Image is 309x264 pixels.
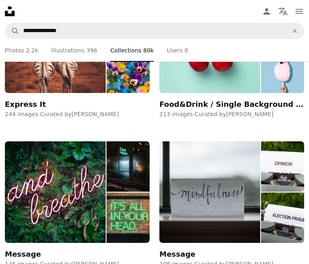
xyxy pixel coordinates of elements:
[5,249,41,259] div: Message
[87,46,98,55] span: 396
[5,6,15,16] a: Home — Unsplash
[5,141,150,258] a: Message
[5,100,46,109] div: Express It
[261,43,304,93] img: photo-1544220828-1becb7f7b284
[51,39,97,62] a: Illustrations 396
[107,43,150,93] img: photo-1716370378359-0810671ef8f3
[107,141,150,192] img: photo-1523568114750-b593de7df18f
[5,110,150,119] div: 244 images · Curated by [PERSON_NAME]
[261,141,304,192] img: photo-1598363431659-330370aaaa7b
[159,141,260,242] img: photo-1499728603263-13726abce5fd
[167,39,188,62] a: Users 0
[286,23,304,39] button: Clear
[275,3,291,19] button: Language
[159,100,304,109] div: Food&Drink / Single Background Color
[5,23,19,39] button: Search Unsplash
[291,3,307,19] button: Menu
[5,39,38,62] a: Photos 2.2k
[26,46,38,55] span: 2.2k
[159,249,196,259] div: Message
[159,110,304,119] div: 213 images · Curated by [PERSON_NAME]
[107,193,150,243] img: photo-1583294265510-b0428e1aebd1
[261,193,304,243] img: photo-1598519308760-ea03e7d45e4a
[159,141,304,258] a: Message
[5,141,106,242] img: photo-1524901548305-08eeddc35080
[5,23,304,39] form: Find visuals sitewide
[259,3,275,19] a: Log in / Sign up
[185,46,188,55] span: 0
